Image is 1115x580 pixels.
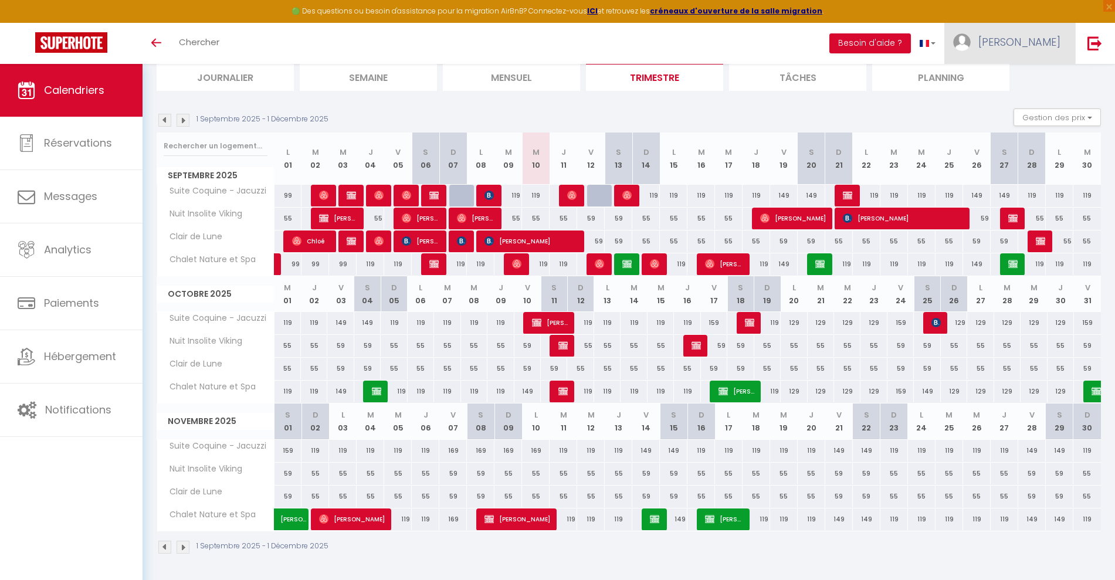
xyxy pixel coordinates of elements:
span: [PERSON_NAME] [595,253,604,275]
div: 119 [632,185,660,206]
abbr: M [1084,147,1091,158]
div: 119 [687,185,715,206]
abbr: J [1058,282,1063,293]
a: créneaux d'ouverture de la salle migration [650,6,822,16]
th: 07 [439,133,467,185]
abbr: D [643,147,649,158]
div: 149 [770,185,798,206]
abbr: V [1085,282,1090,293]
div: 119 [274,312,301,334]
span: [PERSON_NAME] [705,253,743,275]
span: [PERSON_NAME] [280,502,307,524]
th: 16 [674,276,700,312]
th: 02 [301,276,327,312]
span: [PERSON_NAME] [978,35,1060,49]
div: 119 [594,312,621,334]
th: 03 [329,133,357,185]
th: 15 [660,133,687,185]
span: Analytics [44,242,91,257]
th: 19 [754,276,781,312]
abbr: D [450,147,456,158]
th: 26 [963,133,991,185]
div: 119 [743,185,770,206]
abbr: V [974,147,980,158]
div: 55 [1073,230,1101,252]
li: Journalier [157,62,294,91]
abbr: S [616,147,621,158]
div: 99 [301,253,329,275]
abbr: M [340,147,347,158]
abbr: J [561,147,566,158]
div: 55 [1018,208,1046,229]
div: 119 [301,312,327,334]
abbr: L [672,147,676,158]
th: 29 [1021,276,1047,312]
th: 30 [1073,133,1101,185]
div: 119 [621,312,647,334]
th: 27 [967,276,994,312]
div: 159 [887,312,914,334]
abbr: S [738,282,743,293]
abbr: M [890,147,897,158]
li: Mensuel [443,62,580,91]
div: 119 [880,185,908,206]
div: 119 [381,312,407,334]
th: 21 [825,133,853,185]
th: 17 [715,133,743,185]
abbr: D [951,282,957,293]
div: 119 [754,312,781,334]
div: 119 [550,253,577,275]
abbr: M [505,147,512,158]
div: 119 [1046,253,1073,275]
th: 13 [605,133,632,185]
th: 08 [467,133,494,185]
span: [PERSON_NAME] [374,230,384,252]
div: 55 [853,230,880,252]
span: Rémi COUSIN [429,184,439,206]
abbr: M [631,282,638,293]
div: 119 [522,253,550,275]
th: 04 [354,276,381,312]
div: 59 [577,230,605,252]
div: 119 [384,253,412,275]
th: 12 [567,276,594,312]
span: Septembre 2025 [157,167,274,184]
abbr: J [685,282,690,293]
th: 01 [274,133,302,185]
abbr: L [979,282,982,293]
div: 59 [963,230,991,252]
div: 119 [467,253,494,275]
th: 10 [522,133,550,185]
span: [PERSON_NAME] [484,230,578,252]
img: logout [1087,36,1102,50]
th: 12 [577,133,605,185]
div: 119 [674,312,700,334]
div: 119 [660,253,687,275]
th: 03 [327,276,354,312]
th: 02 [301,133,329,185]
div: 55 [494,208,522,229]
span: Suite Coquine - Jacuzzi [159,185,269,198]
span: [PERSON_NAME] [1036,230,1045,252]
span: [PERSON_NAME] [622,253,632,275]
span: [PERSON_NAME] [402,207,439,229]
abbr: M [725,147,732,158]
div: 119 [936,185,963,206]
input: Rechercher un logement... [164,135,267,157]
button: Gestion des prix [1014,108,1101,126]
img: ... [953,33,971,51]
a: ICI [587,6,598,16]
div: 159 [701,312,727,334]
span: [PERSON_NAME] [372,380,381,402]
div: 119 [825,253,853,275]
div: 119 [908,185,936,206]
button: Besoin d'aide ? [829,33,911,53]
span: [PERSON_NAME] [650,508,659,530]
abbr: L [1058,147,1061,158]
div: 119 [908,253,936,275]
th: 11 [550,133,577,185]
span: [PERSON_NAME] [843,207,965,229]
th: 18 [743,133,770,185]
abbr: S [1002,147,1007,158]
div: 149 [991,185,1018,206]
